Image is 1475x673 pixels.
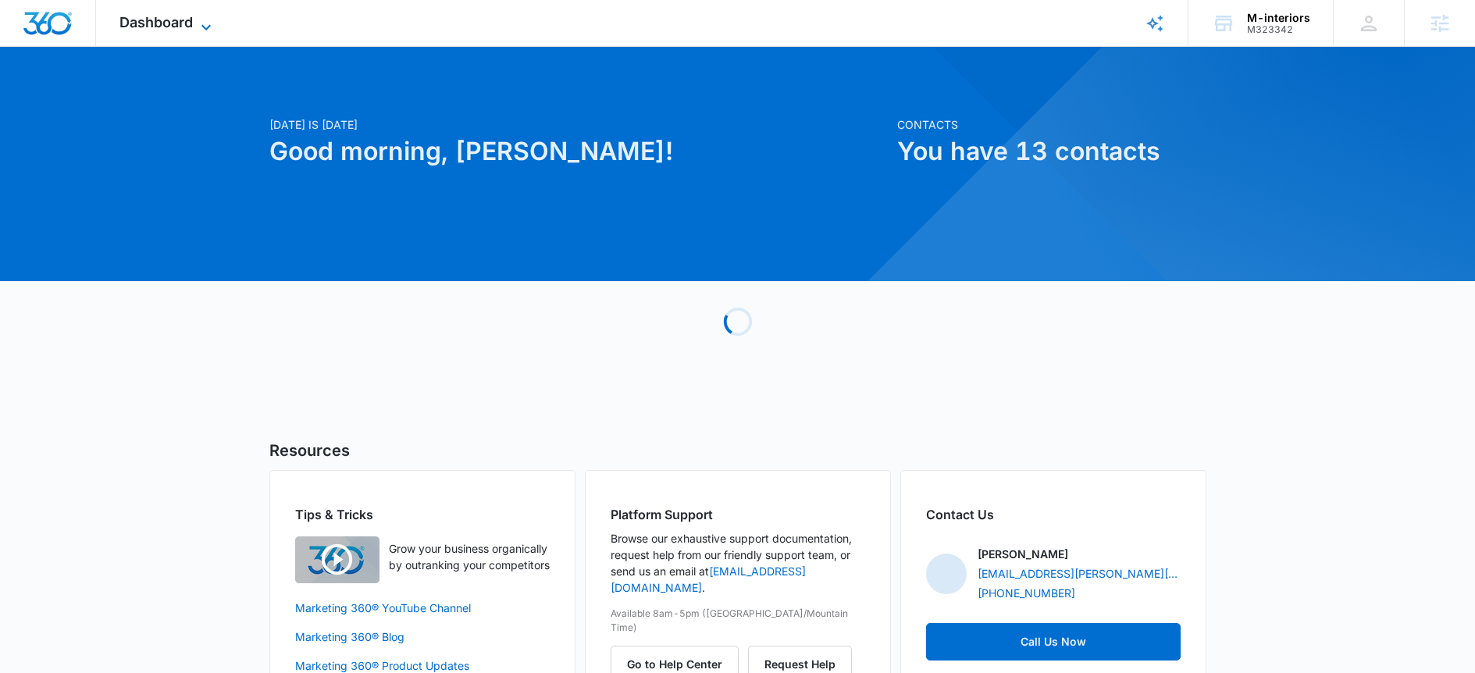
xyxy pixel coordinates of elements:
[295,505,550,524] h2: Tips & Tricks
[611,607,865,635] p: Available 8am-5pm ([GEOGRAPHIC_DATA]/Mountain Time)
[926,554,967,594] img: Madison Ruff
[389,540,550,573] p: Grow your business organically by outranking your competitors
[748,657,852,671] a: Request Help
[295,628,550,645] a: Marketing 360® Blog
[269,133,888,170] h1: Good morning, [PERSON_NAME]!
[611,657,748,671] a: Go to Help Center
[897,116,1206,133] p: Contacts
[611,530,865,596] p: Browse our exhaustive support documentation, request help from our friendly support team, or send...
[978,565,1181,582] a: [EMAIL_ADDRESS][PERSON_NAME][DOMAIN_NAME]
[269,116,888,133] p: [DATE] is [DATE]
[978,546,1068,562] p: [PERSON_NAME]
[926,505,1181,524] h2: Contact Us
[295,600,550,616] a: Marketing 360® YouTube Channel
[897,133,1206,170] h1: You have 13 contacts
[611,505,865,524] h2: Platform Support
[978,585,1075,601] a: [PHONE_NUMBER]
[1247,24,1310,35] div: account id
[926,623,1181,661] a: Call Us Now
[269,439,1206,462] h5: Resources
[1247,12,1310,24] div: account name
[119,14,193,30] span: Dashboard
[295,536,379,583] img: Quick Overview Video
